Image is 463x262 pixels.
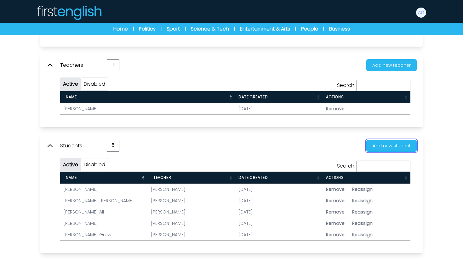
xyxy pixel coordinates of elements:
[326,186,345,192] span: Remove
[366,59,417,71] button: Add new teacher
[356,80,410,91] input: Search:
[235,206,323,218] td: [DATE]
[326,105,345,112] span: Remove
[107,140,119,152] div: 5
[235,172,323,184] th: Date created : activate to sort column ascending
[326,209,345,215] span: Remove
[148,172,235,184] th: Teacher : activate to sort column ascending
[235,195,323,206] td: [DATE]
[361,61,417,69] a: Add new teacher
[63,94,77,100] span: Name
[63,186,98,192] a: [PERSON_NAME]
[352,209,373,215] span: Reassign
[326,231,345,238] span: Remove
[63,209,104,215] a: [PERSON_NAME] All
[148,229,235,240] td: [PERSON_NAME]
[352,197,373,204] span: Reassign
[60,91,235,103] th: Name : activate to sort column descending
[352,220,373,226] span: Reassign
[337,162,410,169] label: Search:
[326,220,345,226] span: Remove
[148,218,235,229] td: [PERSON_NAME]
[63,197,134,204] a: [PERSON_NAME] [PERSON_NAME]
[352,186,373,192] span: Reassign
[337,82,410,89] label: Search:
[323,26,324,32] span: |
[235,184,323,195] td: [DATE]
[326,197,345,204] span: Remove
[63,161,78,168] a: Active
[323,172,410,184] th: Actions : activate to sort column ascending
[235,91,323,103] th: Date created : activate to sort column ascending
[329,25,350,33] a: Business
[133,26,134,32] span: |
[107,59,119,71] div: 1
[63,175,77,180] span: Name
[352,231,373,238] span: Reassign
[167,25,180,33] a: Sport
[84,161,105,168] a: Disabled
[60,61,100,69] p: Teachers
[323,91,410,103] th: Actions : activate to sort column ascending
[63,220,98,226] a: [PERSON_NAME]
[356,161,410,172] input: Search:
[234,26,235,32] span: |
[235,229,323,240] td: [DATE]
[63,231,111,238] a: [PERSON_NAME] Grow
[191,25,229,33] a: Science & Tech
[113,25,128,33] a: Home
[185,26,186,32] span: |
[366,140,417,152] button: Add new student
[301,25,318,33] a: People
[151,175,171,180] span: Teacher
[60,142,100,150] p: Students
[235,103,323,114] td: [DATE]
[235,218,323,229] td: [DATE]
[148,195,235,206] td: [PERSON_NAME]
[63,105,98,112] a: [PERSON_NAME]
[148,206,235,218] td: [PERSON_NAME]
[36,5,102,20] img: Logo
[361,142,417,149] a: Add new student
[60,172,148,184] th: Name : activate to sort column descending
[416,8,426,18] img: Andrew Gream
[295,26,296,32] span: |
[240,25,290,33] a: Entertainment & Arts
[148,184,235,195] td: [PERSON_NAME]
[139,25,156,33] a: Politics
